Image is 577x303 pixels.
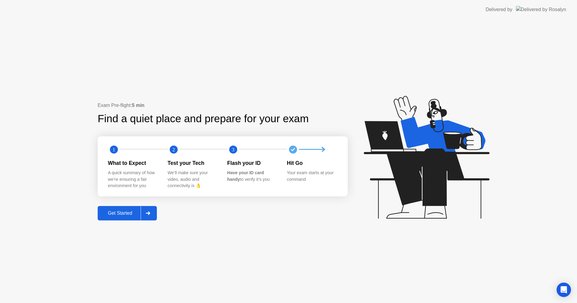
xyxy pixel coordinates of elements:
text: 3 [232,147,234,152]
div: Find a quiet place and prepare for your exam [98,111,310,127]
div: Your exam starts at your command [287,170,337,183]
div: to verify it’s you [227,170,277,183]
button: Get Started [98,206,157,220]
div: Test your Tech [168,159,218,167]
div: Delivered by [486,6,512,13]
div: Flash your ID [227,159,277,167]
div: A quick summary of how we’re ensuring a fair environment for you [108,170,158,189]
div: Exam Pre-flight: [98,102,348,109]
text: 1 [113,147,115,152]
text: 2 [172,147,175,152]
b: 5 min [132,103,145,108]
div: What to Expect [108,159,158,167]
img: Delivered by Rosalyn [516,6,566,13]
div: Hit Go [287,159,337,167]
b: Have your ID card handy [227,170,264,182]
div: Get Started [99,211,141,216]
div: Open Intercom Messenger [557,283,571,297]
div: We’ll make sure your video, audio and connectivity is 👌 [168,170,218,189]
